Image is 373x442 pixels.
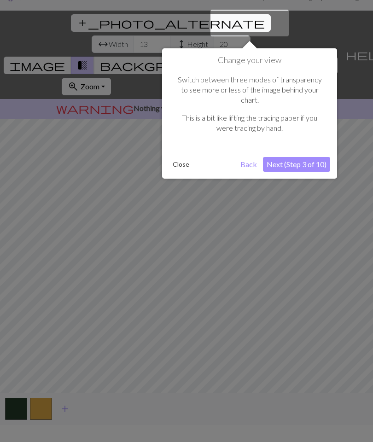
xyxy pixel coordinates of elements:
[162,48,337,179] div: Change your view
[174,113,326,134] p: This is a bit like lifting the tracing paper if you were tracing by hand.
[237,157,261,172] button: Back
[169,157,193,171] button: Close
[263,157,330,172] button: Next (Step 3 of 10)
[174,75,326,105] p: Switch between three modes of transparency to see more or less of the image behind your chart.
[169,55,330,65] h1: Change your view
